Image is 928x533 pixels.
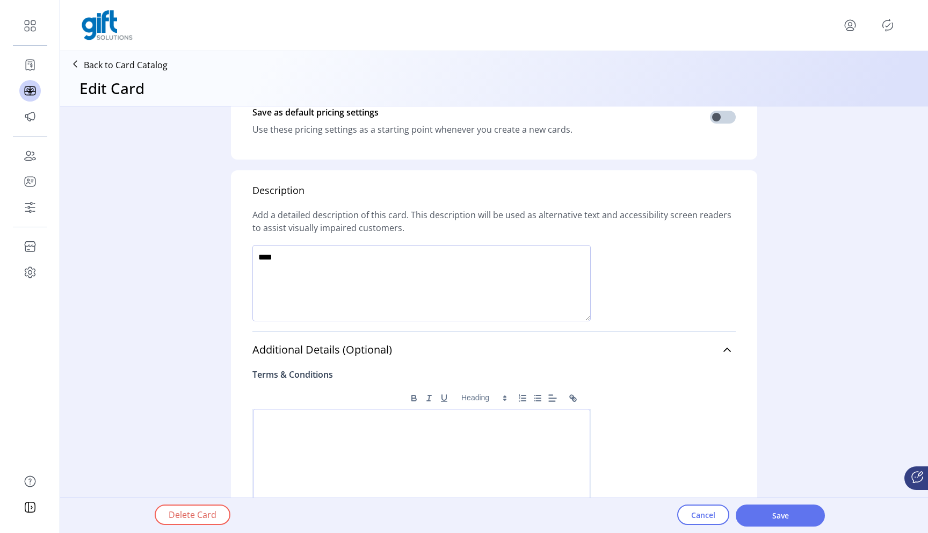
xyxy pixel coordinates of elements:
span: Save [750,510,811,521]
button: Bold [407,392,422,405]
span: Text Alignment [545,392,560,405]
button: Cancel [677,505,729,525]
button: Italic [422,392,437,405]
span: Additional Details (Optional) [252,344,392,355]
button: Link [565,392,581,405]
button: menu [842,17,859,34]
p: Back to Card Catalog [84,59,168,71]
span: Cancel [691,509,715,521]
div: Use these pricing settings as a starting point whenever you create a new cards. [252,123,572,136]
button: Save [736,505,825,527]
div: Terms & Conditions [252,368,333,381]
span: Delete Card [169,508,216,521]
button: Delete Card [155,505,230,525]
div: Add a detailed description of this card. This description will be used as alternative text and ac... [252,198,736,245]
img: logo [82,10,133,40]
h3: Edit Card [79,77,144,99]
div: Save as default pricing settings [252,102,572,123]
button: Underline [437,392,452,405]
a: Additional Details (Optional) [252,338,736,362]
button: Publisher Panel [879,17,896,34]
div: Description [252,183,305,198]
